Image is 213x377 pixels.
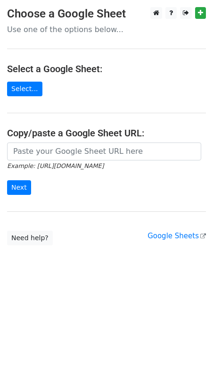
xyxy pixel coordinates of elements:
iframe: Chat Widget [166,332,213,377]
p: Use one of the options below... [7,25,206,34]
input: Next [7,180,31,195]
small: Example: [URL][DOMAIN_NAME] [7,162,104,169]
h4: Select a Google Sheet: [7,63,206,75]
a: Google Sheets [147,232,206,240]
input: Paste your Google Sheet URL here [7,142,201,160]
h4: Copy/paste a Google Sheet URL: [7,127,206,139]
a: Select... [7,82,42,96]
h3: Choose a Google Sheet [7,7,206,21]
a: Need help? [7,231,53,245]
